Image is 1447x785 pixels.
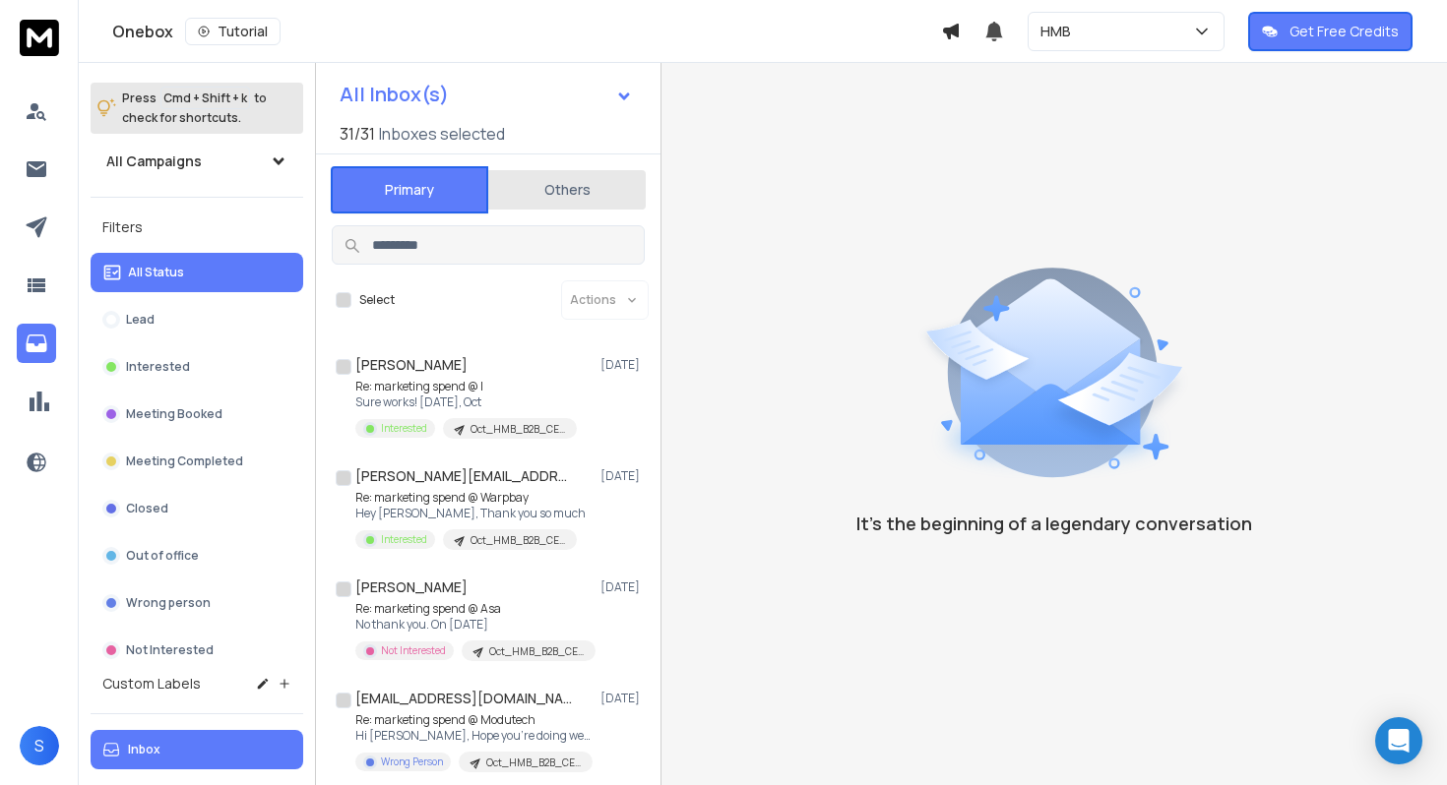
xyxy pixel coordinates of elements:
[355,728,592,744] p: Hi [PERSON_NAME], Hope you’re doing well.
[359,292,395,308] label: Select
[381,532,427,547] p: Interested
[355,689,572,708] h1: [EMAIL_ADDRESS][DOMAIN_NAME]
[355,394,577,410] p: Sure works! [DATE], Oct
[20,726,59,765] button: S
[856,510,1252,537] p: It’s the beginning of a legendary conversation
[126,359,190,375] p: Interested
[185,18,281,45] button: Tutorial
[102,674,201,694] h3: Custom Labels
[126,453,243,469] p: Meeting Completed
[489,644,584,659] p: Oct_HMB_B2B_CEO_India_11-100
[331,166,488,213] button: Primary
[91,253,303,292] button: All Status
[160,87,250,109] span: Cmd + Shift + k
[355,601,592,617] p: Re: marketing spend @ Asa
[355,466,572,486] h1: [PERSON_NAME][EMAIL_ADDRESS][DOMAIN_NAME]
[91,536,303,575] button: Out of office
[381,421,427,436] p: Interested
[471,422,565,437] p: Oct_HMB_B2B_CEO_India_11-100
[355,617,592,633] p: No thank you. On [DATE]
[126,501,168,516] p: Closed
[600,691,645,706] p: [DATE]
[1290,22,1399,41] p: Get Free Credits
[340,85,449,104] h1: All Inbox(s)
[381,643,446,658] p: Not Interested
[126,595,211,611] p: Wrong person
[126,312,155,328] p: Lead
[340,122,375,146] span: 31 / 31
[355,490,586,506] p: Re: marketing spend @ Warpbay
[126,406,222,422] p: Meeting Booked
[471,533,565,548] p: Oct_HMB_B2B_CEO_India_11-100
[106,151,202,171] h1: All Campaigns
[91,347,303,387] button: Interested
[126,642,214,658] p: Not Interested
[91,300,303,339] button: Lead
[112,18,941,45] div: Onebox
[355,506,586,521] p: Hey [PERSON_NAME], Thank you so much
[324,75,649,114] button: All Inbox(s)
[126,548,199,564] p: Out of office
[379,122,505,146] h3: Inboxes selected
[1248,12,1413,51] button: Get Free Credits
[600,468,645,484] p: [DATE]
[91,730,303,769] button: Inbox
[355,355,468,375] h1: [PERSON_NAME]
[1040,22,1079,41] p: HMB
[600,357,645,373] p: [DATE]
[355,379,577,394] p: Re: marketing spend @ I
[488,168,646,211] button: Others
[91,142,303,181] button: All Campaigns
[128,742,160,757] p: Inbox
[91,583,303,623] button: Wrong person
[91,631,303,670] button: Not Interested
[122,89,267,128] p: Press to check for shortcuts.
[355,712,592,728] p: Re: marketing spend @ Modutech
[381,755,443,769] p: Wrong Person
[91,489,303,528] button: Closed
[1375,717,1422,764] div: Open Intercom Messenger
[91,394,303,434] button: Meeting Booked
[600,579,645,595] p: [DATE]
[486,755,581,770] p: Oct_HMB_B2B_CEO_India_11-100
[91,442,303,481] button: Meeting Completed
[91,213,303,241] h3: Filters
[355,577,468,597] h1: [PERSON_NAME]
[128,265,184,280] p: All Status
